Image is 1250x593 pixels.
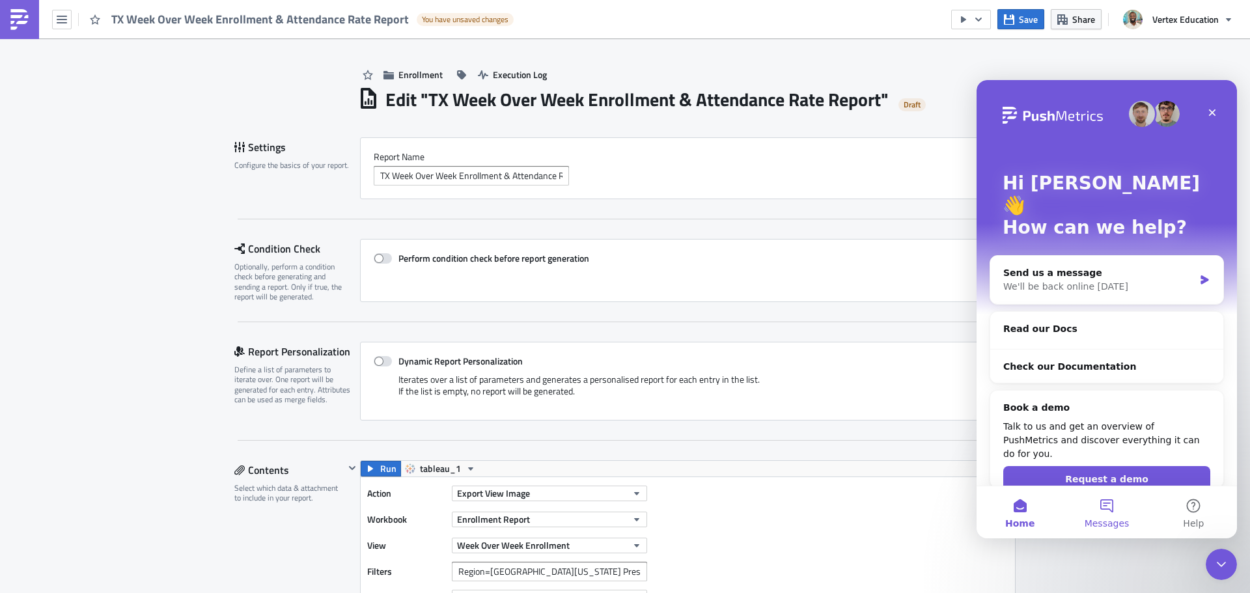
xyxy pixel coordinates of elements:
[452,486,647,501] button: Export View Image
[904,100,921,110] span: Draft
[422,14,508,25] span: You have unsaved changes
[385,88,889,111] h1: Edit " TX Week Over Week Enrollment & Attendance Rate Report "
[361,461,401,476] button: Run
[1051,9,1102,29] button: Share
[234,483,344,503] div: Select which data & attachment to include in your report.
[234,137,360,157] div: Settings
[5,34,85,44] a: Enrollment Report
[452,538,647,553] button: Week Over Week Enrollment
[457,486,530,500] span: Export View Image
[457,538,570,552] span: Week Over Week Enrollment
[977,80,1237,538] iframe: Intercom live chat
[367,536,445,555] label: View
[234,342,360,361] div: Report Personalization
[367,510,445,529] label: Workbook
[5,5,622,16] p: Attached are the TX Week-Over-Week Enrollment and Attendance Rate report, along with information ...
[234,239,360,258] div: Condition Check
[1019,12,1038,26] span: Save
[344,460,360,476] button: Hide content
[1072,12,1095,26] span: Share
[493,68,547,81] span: Execution Log
[1152,12,1219,26] span: Vertex Education
[457,512,530,526] span: Enrollment Report
[1115,5,1240,34] button: Vertex Education
[5,48,55,59] a: Attendance
[400,461,480,476] button: tableau_1
[471,64,553,85] button: Execution Log
[380,461,396,476] span: Run
[398,354,523,368] strong: Dynamic Report Personalization
[111,12,410,27] span: TX Week Over Week Enrollment & Attendance Rate Report
[398,251,589,265] strong: Perform condition check before report generation
[452,512,647,527] button: Enrollment Report
[234,160,352,170] div: Configure the basics of your report.
[234,460,344,480] div: Contents
[374,151,1002,163] label: Report Nam﻿e
[997,9,1044,29] button: Save
[398,68,443,81] span: Enrollment
[374,374,1002,407] div: Iterates over a list of parameters and generates a personalised report for each entry in the list...
[377,64,449,85] button: Enrollment
[234,365,352,405] div: Define a list of parameters to iterate over. One report will be generated for each entry. Attribu...
[1206,549,1237,580] iframe: Intercom live chat
[367,562,445,581] label: Filters
[234,262,352,302] div: Optionally, perform a condition check before generating and sending a report. Only if true, the r...
[1122,8,1144,31] img: Avatar
[9,9,30,30] img: PushMetrics
[452,562,647,581] input: Filter1=Value1&...
[5,20,622,30] p: Should you need more details, visit the following dashboards:
[420,461,461,476] span: tableau_1
[367,484,445,503] label: Action
[5,5,622,59] body: Rich Text Area. Press ALT-0 for help.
